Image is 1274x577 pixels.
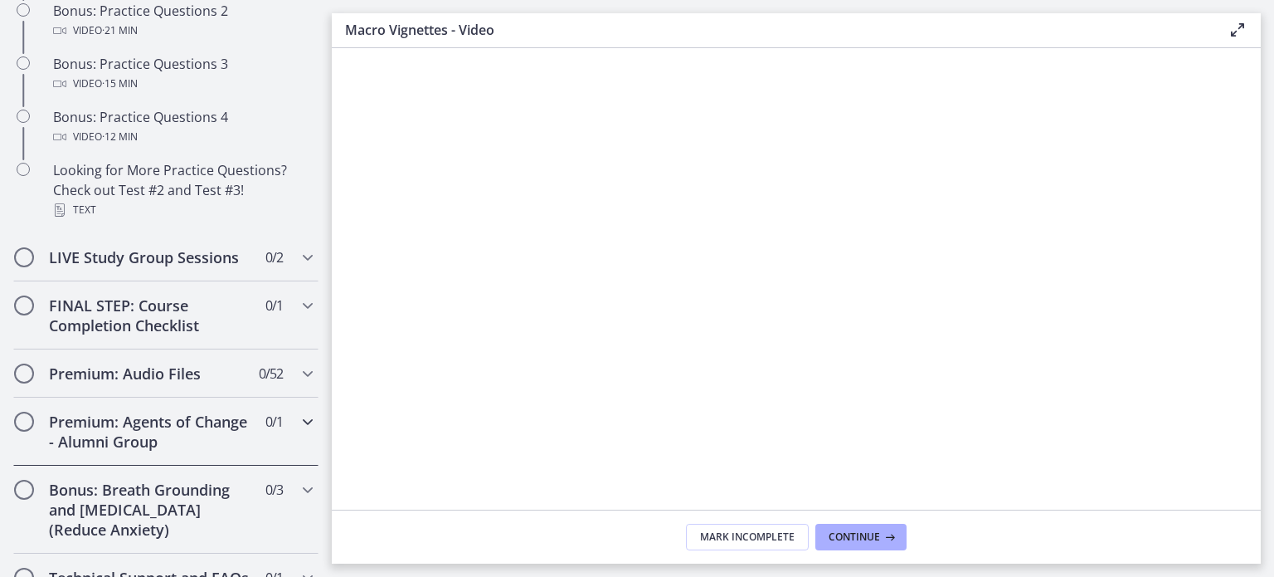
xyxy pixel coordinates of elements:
button: Continue [815,524,907,550]
span: 0 / 3 [265,480,283,500]
span: Continue [829,531,880,544]
iframe: Video Lesson [332,48,1261,506]
span: 0 / 1 [265,412,283,432]
div: Looking for More Practice Questions? Check out Test #2 and Test #3! [53,160,312,220]
div: Bonus: Practice Questions 3 [53,54,312,94]
h2: FINAL STEP: Course Completion Checklist [49,296,251,335]
span: · 21 min [102,21,138,41]
h2: Premium: Audio Files [49,364,251,384]
div: Text [53,200,312,220]
span: 0 / 1 [265,296,283,315]
span: · 15 min [102,74,138,94]
div: Video [53,21,312,41]
h2: Bonus: Breath Grounding and [MEDICAL_DATA] (Reduce Anxiety) [49,480,251,540]
div: Video [53,127,312,147]
div: Bonus: Practice Questions 2 [53,1,312,41]
span: Mark Incomplete [700,531,795,544]
h3: Macro Vignettes - Video [345,20,1201,40]
button: Mark Incomplete [686,524,809,550]
span: 0 / 2 [265,247,283,267]
h2: LIVE Study Group Sessions [49,247,251,267]
h2: Premium: Agents of Change - Alumni Group [49,412,251,452]
span: · 12 min [102,127,138,147]
div: Bonus: Practice Questions 4 [53,107,312,147]
div: Video [53,74,312,94]
span: 0 / 52 [259,364,283,384]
